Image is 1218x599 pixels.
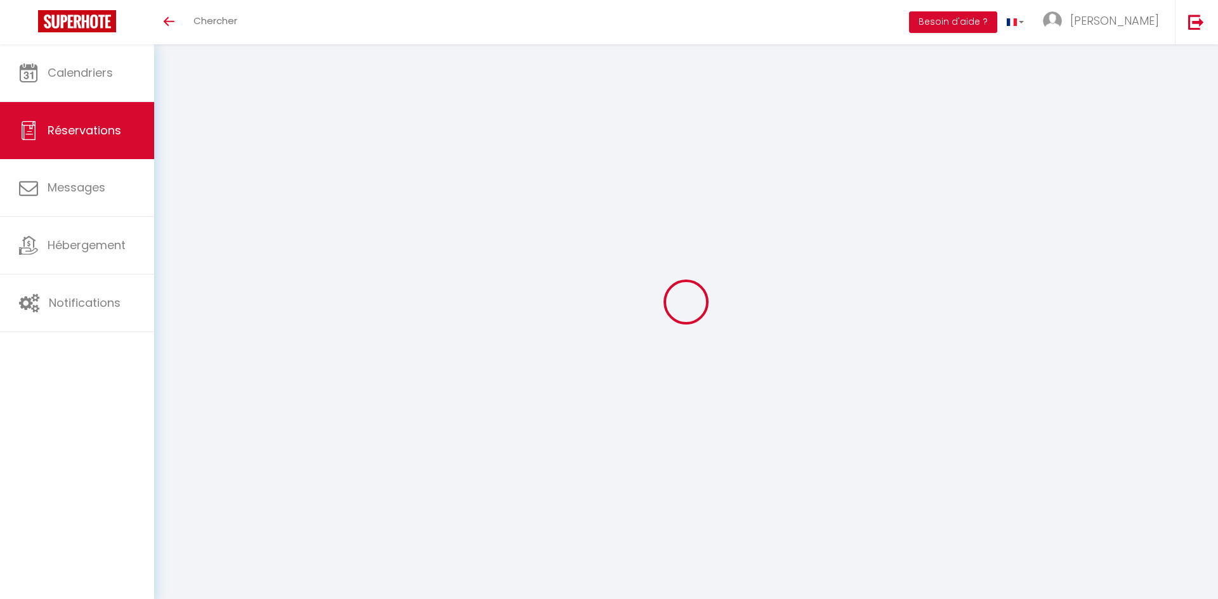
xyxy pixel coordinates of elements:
img: ... [1043,11,1062,30]
img: logout [1188,14,1204,30]
span: Chercher [193,14,237,27]
span: Réservations [48,122,121,138]
span: Notifications [49,295,121,311]
span: Messages [48,179,105,195]
span: [PERSON_NAME] [1070,13,1159,29]
span: Calendriers [48,65,113,81]
button: Besoin d'aide ? [909,11,997,33]
img: Super Booking [38,10,116,32]
span: Hébergement [48,237,126,253]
